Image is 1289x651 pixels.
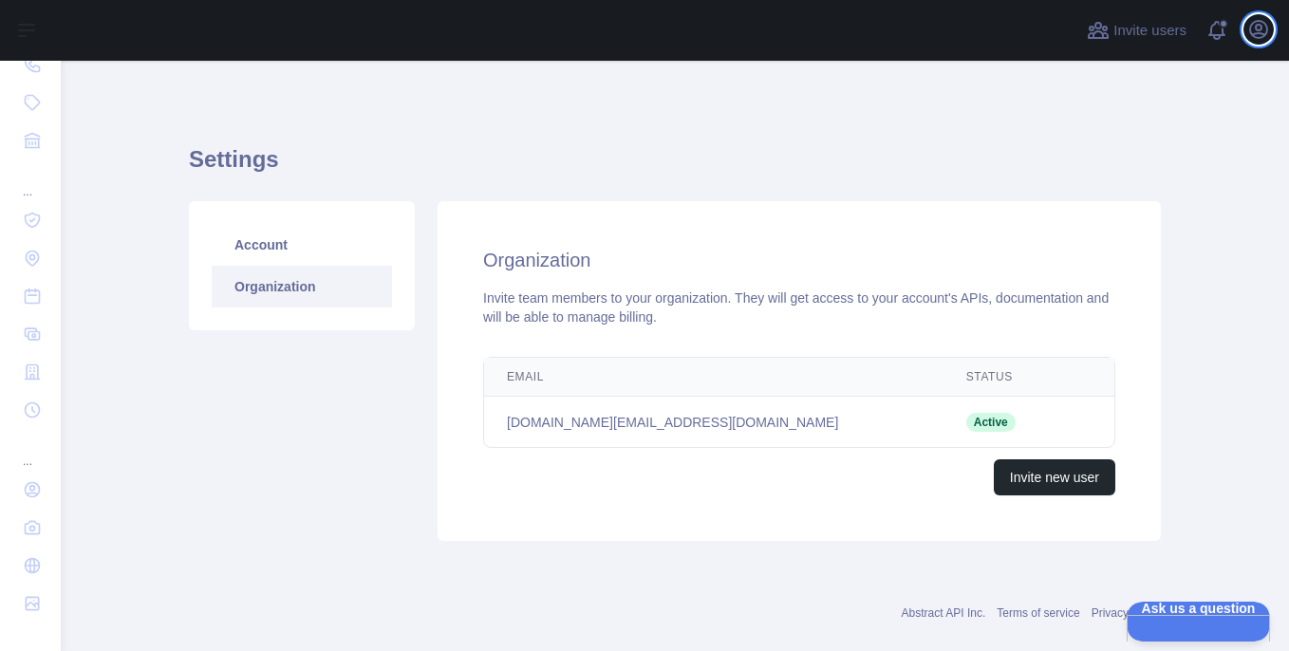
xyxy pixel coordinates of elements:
a: Abstract API Inc. [902,606,986,620]
span: Invite users [1113,20,1186,42]
a: Account [212,224,392,266]
th: Status [943,358,1059,397]
h1: Settings [189,144,1161,190]
div: ... [15,161,46,199]
button: Invite users [1083,15,1190,46]
button: Invite new user [994,459,1115,495]
a: Terms of service [997,606,1079,620]
a: Privacy policy [1092,606,1161,620]
a: Organization [212,266,392,307]
div: Invite team members to your organization. They will get access to your account's APIs, documentat... [483,288,1115,326]
h2: Organization [483,247,1115,273]
td: [DOMAIN_NAME][EMAIL_ADDRESS][DOMAIN_NAME] [484,397,943,448]
th: Email [484,358,943,397]
iframe: Help Scout Beacon - Open [1127,602,1270,642]
div: ... [15,431,46,469]
span: Active [966,413,1016,432]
